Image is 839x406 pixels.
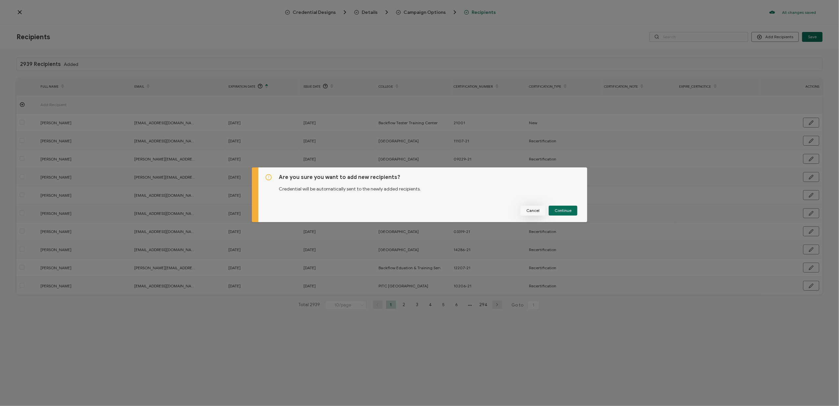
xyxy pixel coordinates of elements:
span: Cancel [526,209,539,213]
p: Credential will be automatically sent to the newly added recipients. [279,181,581,192]
button: Continue [549,206,577,216]
iframe: Chat Widget [806,374,839,406]
button: Cancel [520,206,545,216]
h5: Are you sure you want to add new recipients? [279,174,581,181]
div: dialog [252,167,588,222]
span: Continue [555,209,571,213]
